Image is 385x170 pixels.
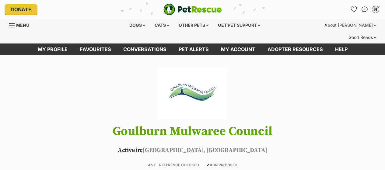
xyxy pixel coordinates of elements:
[163,4,222,15] a: PetRescue
[371,5,380,14] button: My account
[329,43,354,55] a: Help
[125,19,149,31] div: Dogs
[173,43,215,55] a: Pet alerts
[117,43,173,55] a: conversations
[349,5,359,14] a: Favourites
[261,43,329,55] a: Adopter resources
[158,68,227,119] img: Goulburn Mulwaree Council
[148,163,151,167] icon: ✔
[74,43,117,55] a: Favourites
[163,4,222,15] img: logo-e224e6f780fb5917bec1dbf3a21bbac754714ae5b6737aabdf751b685950b380.svg
[215,43,261,55] a: My account
[373,6,379,12] div: N
[5,4,37,15] a: Donate
[32,43,74,55] a: My profile
[150,19,173,31] div: Cats
[148,163,199,167] span: VET REFERENCE CHECKED
[207,163,210,167] icon: ✔
[362,6,368,12] img: chat-41dd97257d64d25036548639549fe6c8038ab92f7586957e7f3b1b290dea8141.svg
[320,19,380,31] div: About [PERSON_NAME]
[174,19,213,31] div: Other pets
[344,31,380,43] div: Good Reads
[349,5,380,14] ul: Account quick links
[9,19,33,30] a: Menu
[214,19,264,31] div: Get pet support
[16,23,29,28] span: Menu
[207,163,237,167] span: ABN PROVIDED
[118,147,143,154] span: Active in:
[360,5,369,14] a: Conversations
